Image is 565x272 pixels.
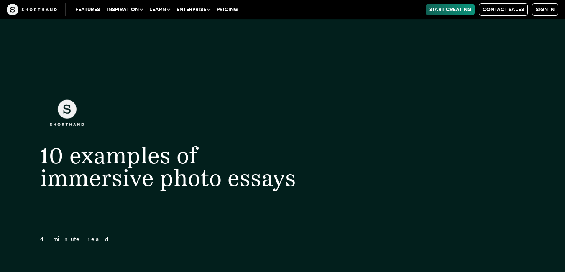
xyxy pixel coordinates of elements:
p: 4 minute read [23,234,326,244]
h1: 10 examples of immersive photo essays [23,144,326,190]
a: Start Creating [426,4,475,15]
button: Learn [146,4,173,15]
a: Contact Sales [479,3,528,16]
a: Pricing [213,4,241,15]
button: Inspiration [103,4,146,15]
a: Sign in [532,3,558,16]
img: The Craft [7,4,57,15]
a: Features [72,4,103,15]
button: Enterprise [173,4,213,15]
